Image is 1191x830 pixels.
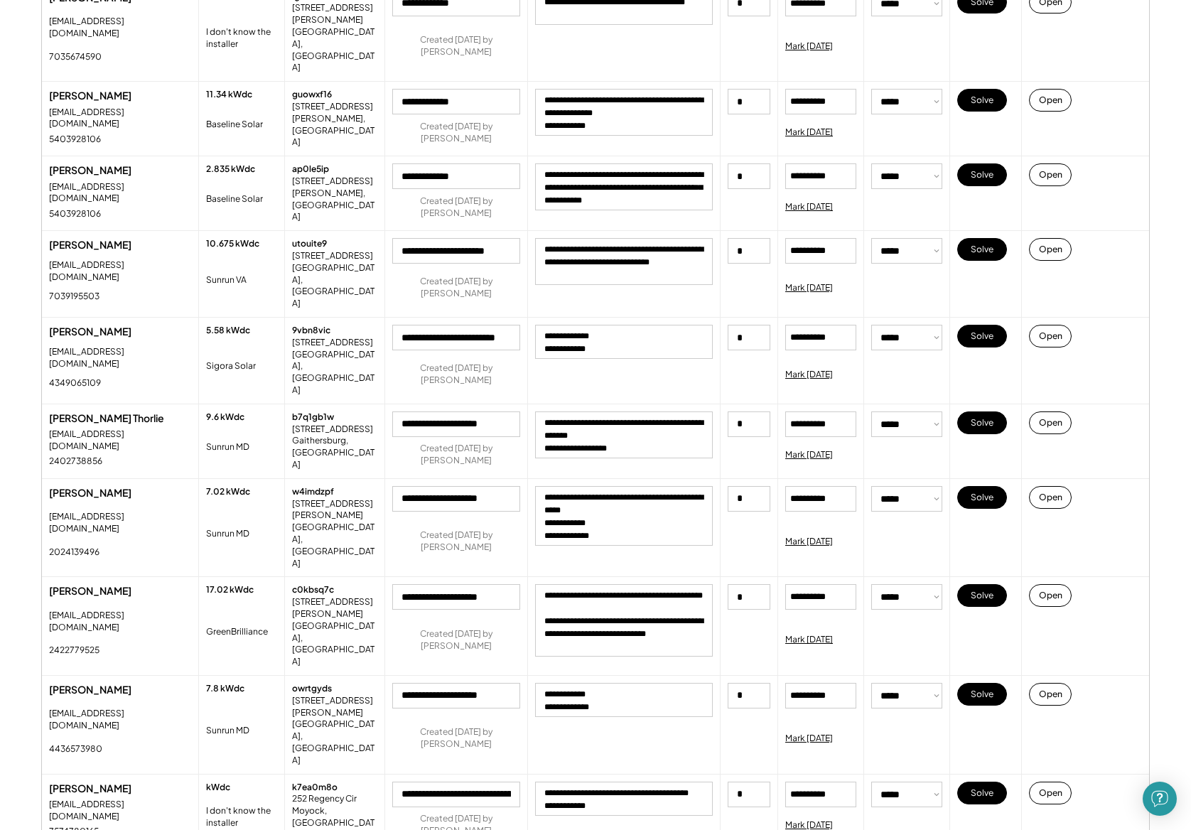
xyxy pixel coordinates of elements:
[49,291,99,303] div: 7039195503
[206,89,252,101] div: 11.34 kWdc
[1029,486,1072,509] button: Open
[292,325,330,337] div: 9vbn8vic
[49,546,99,559] div: 2024139496
[785,41,833,53] div: Mark [DATE]
[292,718,377,766] div: [GEOGRAPHIC_DATA], [GEOGRAPHIC_DATA]
[292,424,373,436] div: [STREET_ADDRESS]
[1029,238,1072,261] button: Open
[785,449,833,461] div: Mark [DATE]
[785,733,833,745] div: Mark [DATE]
[49,163,191,178] div: [PERSON_NAME]
[392,726,520,750] div: Created [DATE] by [PERSON_NAME]
[49,456,102,468] div: 2402738856
[785,369,833,381] div: Mark [DATE]
[49,208,101,220] div: 5403928106
[206,411,244,424] div: 9.6 kWdc
[292,620,377,668] div: [GEOGRAPHIC_DATA], [GEOGRAPHIC_DATA]
[392,628,520,652] div: Created [DATE] by [PERSON_NAME]
[1029,325,1072,347] button: Open
[292,113,377,149] div: [PERSON_NAME], [GEOGRAPHIC_DATA]
[1029,782,1072,804] button: Open
[292,793,370,805] div: 252 Regency Cir
[206,26,277,50] div: I don't know the installer
[292,337,373,349] div: [STREET_ADDRESS]
[957,683,1007,706] button: Solve
[49,429,191,453] div: [EMAIL_ADDRESS][DOMAIN_NAME]
[49,645,99,657] div: 2422779525
[292,188,377,223] div: [PERSON_NAME], [GEOGRAPHIC_DATA]
[206,441,249,453] div: Sunrun MD
[206,119,263,131] div: Baseline Solar
[392,195,520,220] div: Created [DATE] by [PERSON_NAME]
[206,528,249,540] div: Sunrun MD
[49,411,191,426] div: [PERSON_NAME] Thorlie
[292,262,377,310] div: [GEOGRAPHIC_DATA], [GEOGRAPHIC_DATA]
[1143,782,1177,816] div: Open Intercom Messenger
[49,16,191,40] div: [EMAIL_ADDRESS][DOMAIN_NAME]
[49,51,102,63] div: 7035674590
[49,708,191,732] div: [EMAIL_ADDRESS][DOMAIN_NAME]
[392,121,520,145] div: Created [DATE] by [PERSON_NAME]
[1029,163,1072,186] button: Open
[292,411,334,424] div: b7q1gb1w
[49,683,191,697] div: [PERSON_NAME]
[292,26,377,74] div: [GEOGRAPHIC_DATA], [GEOGRAPHIC_DATA]
[957,89,1007,112] button: Solve
[206,360,256,372] div: Sigora Solar
[392,529,520,554] div: Created [DATE] by [PERSON_NAME]
[1029,683,1072,706] button: Open
[292,596,377,620] div: [STREET_ADDRESS][PERSON_NAME]
[49,259,191,284] div: [EMAIL_ADDRESS][DOMAIN_NAME]
[292,89,332,101] div: guowxf16
[49,782,191,796] div: [PERSON_NAME]
[292,584,334,596] div: c0kbsq7c
[785,536,833,548] div: Mark [DATE]
[206,486,250,498] div: 7.02 kWdc
[292,498,377,522] div: [STREET_ADDRESS][PERSON_NAME]
[1029,411,1072,434] button: Open
[49,238,191,252] div: [PERSON_NAME]
[392,34,520,58] div: Created [DATE] by [PERSON_NAME]
[292,163,329,176] div: ap0le5ip
[785,634,833,646] div: Mark [DATE]
[1029,89,1072,112] button: Open
[206,626,268,638] div: GreenBrilliance
[206,238,259,250] div: 10.675 kWdc
[49,610,191,634] div: [EMAIL_ADDRESS][DOMAIN_NAME]
[206,274,247,286] div: Sunrun VA
[392,276,520,300] div: Created [DATE] by [PERSON_NAME]
[292,435,377,470] div: Gaithersburg, [GEOGRAPHIC_DATA]
[49,107,191,131] div: [EMAIL_ADDRESS][DOMAIN_NAME]
[957,584,1007,607] button: Solve
[206,163,255,176] div: 2.835 kWdc
[49,511,191,535] div: [EMAIL_ADDRESS][DOMAIN_NAME]
[206,325,250,337] div: 5.58 kWdc
[49,89,191,103] div: [PERSON_NAME]
[785,126,833,139] div: Mark [DATE]
[957,411,1007,434] button: Solve
[292,238,327,250] div: utouite9
[206,683,244,695] div: 7.8 kWdc
[292,782,338,794] div: k7ea0m8o
[957,486,1007,509] button: Solve
[206,584,254,596] div: 17.02 kWdc
[292,486,334,498] div: w4imdzpf
[292,522,377,569] div: [GEOGRAPHIC_DATA], [GEOGRAPHIC_DATA]
[292,101,373,113] div: [STREET_ADDRESS]
[292,349,377,397] div: [GEOGRAPHIC_DATA], [GEOGRAPHIC_DATA]
[392,443,520,467] div: Created [DATE] by [PERSON_NAME]
[49,325,191,339] div: [PERSON_NAME]
[957,325,1007,347] button: Solve
[292,250,373,262] div: [STREET_ADDRESS]
[49,584,191,598] div: [PERSON_NAME]
[49,799,191,823] div: [EMAIL_ADDRESS][DOMAIN_NAME]
[206,193,263,205] div: Baseline Solar
[49,134,101,146] div: 5403928106
[292,695,377,719] div: [STREET_ADDRESS][PERSON_NAME]
[49,743,102,755] div: 4436573980
[292,176,373,188] div: [STREET_ADDRESS]
[206,782,230,794] div: kWdc
[49,181,191,205] div: [EMAIL_ADDRESS][DOMAIN_NAME]
[49,346,191,370] div: [EMAIL_ADDRESS][DOMAIN_NAME]
[292,683,332,695] div: owrtgyds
